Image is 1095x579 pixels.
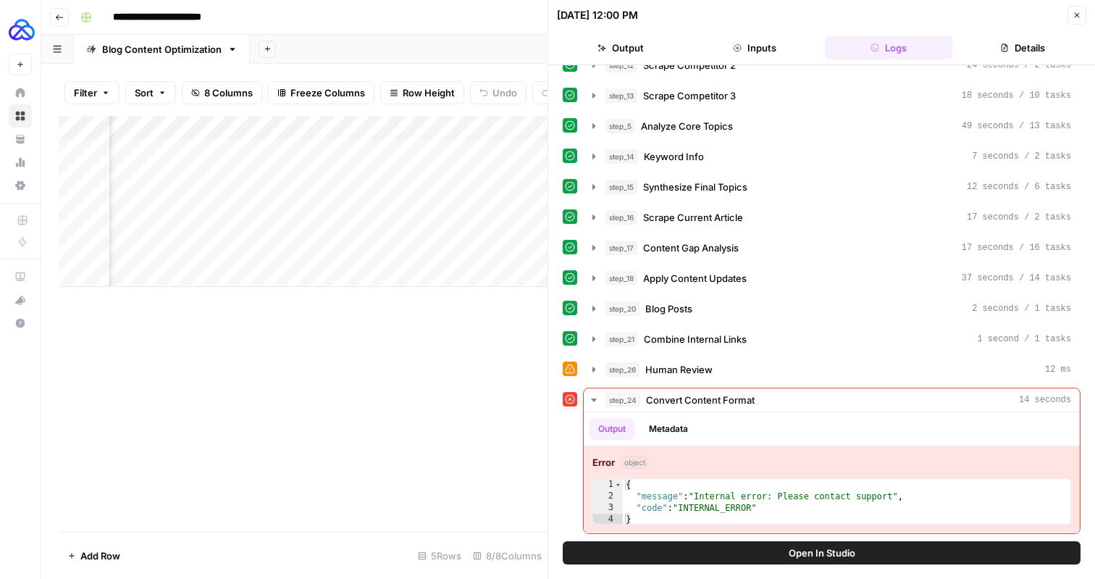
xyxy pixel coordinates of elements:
span: Convert Content Format [646,393,755,407]
span: step_18 [605,271,637,286]
div: [DATE] 12:00 PM [557,8,638,22]
span: Scrape Current Article [643,210,743,225]
button: 17 seconds / 16 tasks [584,236,1080,259]
span: Scrape Competitor 2 [643,58,736,72]
span: Combine Internal Links [644,332,747,346]
button: 12 seconds / 6 tasks [584,175,1080,199]
button: 37 seconds / 14 tasks [584,267,1080,290]
span: step_5 [605,119,635,133]
button: 49 seconds / 13 tasks [584,114,1080,138]
span: step_21 [605,332,638,346]
a: Settings [9,174,32,197]
button: 24 seconds / 2 tasks [584,54,1080,77]
button: 18 seconds / 10 tasks [584,84,1080,107]
button: 14 seconds [584,388,1080,412]
span: Human Review [645,362,713,377]
div: Blog Content Optimization [102,42,222,57]
span: Blog Posts [645,301,692,316]
span: step_24 [605,393,640,407]
a: Blog Content Optimization [74,35,250,64]
button: Metadata [640,418,697,440]
span: step_16 [605,210,637,225]
button: Inputs [691,36,819,59]
span: 2 seconds / 1 tasks [972,302,1071,315]
span: Sort [135,86,154,100]
a: Browse [9,104,32,128]
span: step_12 [605,58,637,72]
div: 1 [593,479,623,491]
span: step_14 [605,149,638,164]
span: Scrape Competitor 3 [643,88,736,103]
button: 12 ms [584,358,1080,381]
div: What's new? [9,289,31,311]
span: Toggle code folding, rows 1 through 4 [614,479,622,491]
button: Logs [825,36,953,59]
span: Freeze Columns [290,86,365,100]
span: 14 seconds [1019,393,1071,407]
button: Filter [64,81,119,104]
button: Output [557,36,685,59]
div: 2 [593,491,623,502]
span: Analyze Core Topics [641,119,733,133]
button: Open In Studio [563,541,1081,565]
span: Add Row [80,549,120,563]
button: Details [958,36,1086,59]
button: Undo [470,81,526,104]
span: Content Gap Analysis [643,241,739,255]
span: 37 seconds / 14 tasks [962,272,1071,285]
span: 18 seconds / 10 tasks [962,89,1071,102]
div: 5 Rows [412,544,467,567]
span: Open In Studio [789,546,855,560]
span: 17 seconds / 2 tasks [967,211,1071,224]
span: 24 seconds / 2 tasks [967,59,1071,72]
span: Undo [492,86,517,100]
button: 8 Columns [182,81,262,104]
button: 7 seconds / 2 tasks [584,145,1080,168]
a: Your Data [9,128,32,151]
span: step_13 [605,88,637,103]
a: Usage [9,151,32,174]
img: AUQ Logo [9,17,35,43]
span: 49 seconds / 13 tasks [962,120,1071,133]
button: Freeze Columns [268,81,374,104]
span: step_26 [605,362,639,377]
span: Row Height [403,86,455,100]
strong: Error [592,455,615,470]
span: step_17 [605,241,637,255]
button: Output [590,418,634,440]
div: 8/8 Columns [467,544,547,567]
span: Keyword Info [644,149,704,164]
span: 7 seconds / 2 tasks [972,150,1071,163]
button: 1 second / 1 tasks [584,328,1080,351]
button: Help + Support [9,312,32,335]
button: Add Row [59,544,129,567]
div: 3 [593,502,623,514]
button: 2 seconds / 1 tasks [584,297,1080,320]
span: 17 seconds / 16 tasks [962,241,1071,254]
span: 12 ms [1045,363,1071,376]
span: Synthesize Final Topics [643,180,747,194]
button: Row Height [380,81,464,104]
span: step_20 [605,301,639,316]
span: object [621,456,649,469]
div: 14 seconds [584,412,1080,533]
span: 8 Columns [204,86,253,100]
button: What's new? [9,288,32,312]
button: Workspace: AUQ [9,12,32,48]
div: 4 [593,514,623,525]
span: Apply Content Updates [643,271,747,286]
span: 1 second / 1 tasks [977,333,1071,346]
button: Sort [125,81,176,104]
a: Home [9,81,32,104]
span: 12 seconds / 6 tasks [967,180,1071,193]
a: AirOps Academy [9,265,32,288]
button: 17 seconds / 2 tasks [584,206,1080,229]
span: step_15 [605,180,637,194]
span: Filter [74,86,97,100]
